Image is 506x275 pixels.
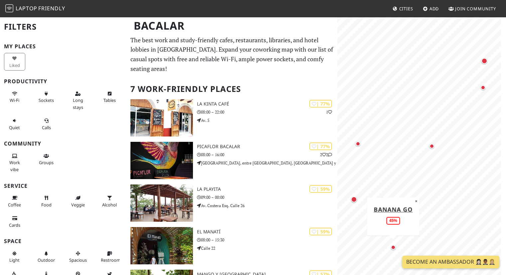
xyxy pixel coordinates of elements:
[5,3,65,15] a: LaptopFriendly LaptopFriendly
[309,100,332,108] div: | 77%
[350,195,358,204] div: Map marker
[130,35,333,74] p: The best work and study-friendly cafes, restaurants, libraries, and hotel lobbies in [GEOGRAPHIC_...
[390,3,416,15] a: Cities
[428,142,436,150] div: Map marker
[374,205,413,213] a: Banana Go
[36,115,57,133] button: Calls
[128,17,336,35] h1: Bacalar
[126,184,337,222] a: La Playita | 59% La Playita 09:00 – 00:00 Av. Costera Esq. Calle 26
[197,186,338,192] h3: La Playita
[197,202,338,209] p: Av. Costera Esq. Calle 26
[4,248,25,266] button: Light
[130,99,193,137] img: La Kinta Café
[4,213,25,230] button: Cards
[413,197,419,205] button: Close popup
[38,5,65,12] span: Friendly
[41,202,52,208] span: Food
[39,159,54,165] span: Group tables
[103,97,116,103] span: Work-friendly tables
[4,88,25,106] button: Wi-Fi
[197,160,338,166] p: [GEOGRAPHIC_DATA], entre [GEOGRAPHIC_DATA], [GEOGRAPHIC_DATA] y
[16,5,37,12] span: Laptop
[101,257,120,263] span: Restroom
[354,140,362,148] div: Map marker
[4,78,122,85] h3: Productivity
[387,217,400,224] div: 45%
[420,3,442,15] a: Add
[4,17,122,37] h2: Filters
[130,227,193,264] img: El Manatí
[126,99,337,137] a: La Kinta Café | 77% 1 La Kinta Café 08:00 – 22:00 Av. 5
[309,185,332,193] div: | 59%
[429,6,439,12] span: Add
[197,151,338,158] p: 08:00 – 16:00
[9,159,20,172] span: People working
[309,228,332,235] div: | 59%
[67,88,88,113] button: Long stays
[126,142,337,179] a: Picaflor Bacalar | 77% 22 Picaflor Bacalar 08:00 – 16:00 [GEOGRAPHIC_DATA], entre [GEOGRAPHIC_DAT...
[39,97,54,103] span: Power sockets
[9,222,20,228] span: Credit cards
[399,6,413,12] span: Cities
[4,140,122,147] h3: Community
[67,192,88,210] button: Veggie
[446,3,499,15] a: Join Community
[197,144,338,149] h3: Picaflor Bacalar
[69,257,87,263] span: Spacious
[197,229,338,235] h3: El Manatí
[99,248,120,266] button: Restroom
[130,79,333,99] h2: 7 Work-Friendly Places
[67,248,88,266] button: Spacious
[197,194,338,200] p: 09:00 – 00:00
[197,237,338,243] p: 08:00 – 15:30
[402,256,499,268] a: Become an Ambassador 🤵🏻‍♀️🤵🏾‍♂️🤵🏼‍♀️
[130,184,193,222] img: La Playita
[197,117,338,124] p: Av. 5
[197,109,338,115] p: 08:00 – 22:00
[9,125,20,131] span: Quiet
[9,257,20,263] span: Natural light
[455,6,496,12] span: Join Community
[4,183,122,189] h3: Service
[38,257,55,263] span: Outdoor area
[36,192,57,210] button: Food
[378,196,386,204] div: Map marker
[197,101,338,107] h3: La Kinta Café
[99,88,120,106] button: Tables
[130,142,193,179] img: Picaflor Bacalar
[326,109,332,115] p: 1
[197,245,338,251] p: Calle 22
[4,150,25,175] button: Work vibe
[36,248,57,266] button: Outdoor
[480,57,489,65] div: Map marker
[4,192,25,210] button: Coffee
[309,142,332,150] div: | 77%
[4,43,122,50] h3: My Places
[320,151,332,158] p: 2 2
[36,88,57,106] button: Sockets
[73,97,83,110] span: Long stays
[479,84,487,92] div: Map marker
[4,115,25,133] button: Quiet
[5,4,13,12] img: LaptopFriendly
[8,202,21,208] span: Coffee
[102,202,117,208] span: Alcohol
[126,227,337,264] a: El Manatí | 59% El Manatí 08:00 – 15:30 Calle 22
[99,192,120,210] button: Alcohol
[71,202,85,208] span: Veggie
[42,125,51,131] span: Video/audio calls
[4,238,122,244] h3: Space
[10,97,19,103] span: Stable Wi-Fi
[36,150,57,168] button: Groups
[389,243,397,251] div: Map marker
